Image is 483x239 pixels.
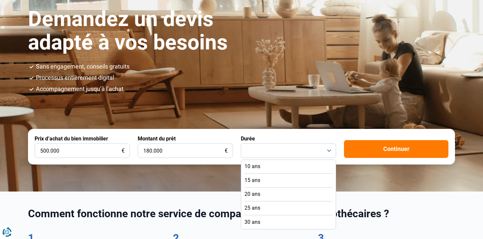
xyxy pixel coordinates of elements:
[244,177,260,184] span: 15 ans
[36,64,455,70] li: Sans engagement, conseils gratuits
[138,135,176,142] label: Montant du prêt
[244,163,260,170] span: 10 ans
[344,140,448,158] button: Continuer
[28,207,455,220] h2: Comment fonctionne notre service de comparaison de prêts hypothécaires ?
[36,75,455,81] li: Processus entièrement digital
[122,148,125,154] span: €
[28,8,281,54] h1: Demandez un devis adapté à vos besoins
[225,148,228,154] span: €
[241,135,255,142] label: Durée
[36,86,455,92] li: Accompagnement jusqu’à l’achat
[244,219,260,226] span: 30 ans
[244,204,260,212] span: 25 ans
[35,135,108,142] label: Prix d’achat du bien immobilier
[244,191,260,198] span: 20 ans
